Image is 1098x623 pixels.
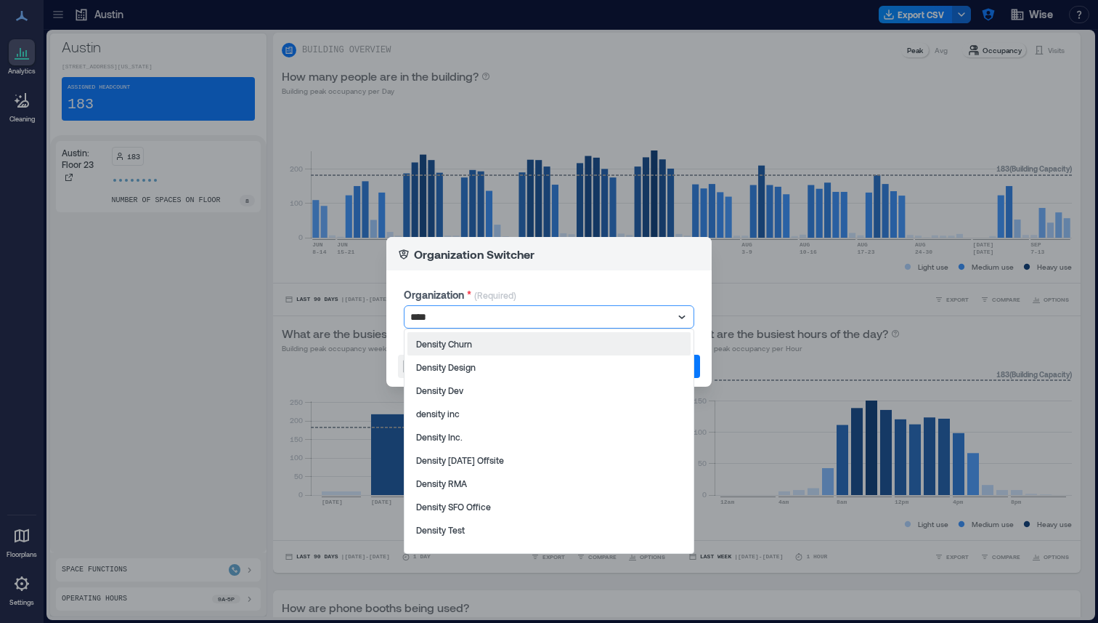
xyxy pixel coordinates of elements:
p: (Required) [474,289,516,305]
p: Density Inc. [416,431,463,443]
p: Density Design [416,361,476,373]
p: Density RMA [416,478,467,489]
p: Density Churn [416,338,472,350]
p: Density SFO Office [416,501,491,513]
p: Density Test Space [416,547,492,559]
label: Organization [404,288,471,302]
p: Organization Switcher [414,246,534,263]
p: Density Test [416,524,465,536]
button: Turn Off [398,355,465,378]
p: Density Dev [416,385,463,396]
p: density inc [416,408,460,419]
p: Density [DATE] Offsite [416,454,504,466]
